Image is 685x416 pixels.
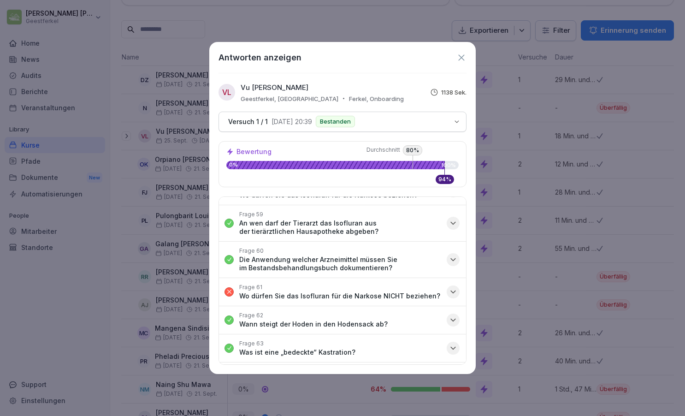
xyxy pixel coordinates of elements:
[226,162,445,167] p: 0%
[239,340,264,347] p: Frage 63
[239,292,440,300] p: Wo dürfen Sie das Isofluran für die Narkose NICHT beziehen?
[239,211,263,218] p: Frage 59
[241,95,338,102] p: Geestferkel, [GEOGRAPHIC_DATA]
[219,278,466,306] button: Frage 61Wo dürfen Sie das Isofluran für die Narkose NICHT beziehen?
[272,118,312,125] p: [DATE] 20:39
[236,149,272,155] p: Bewertung
[219,242,466,278] button: Frage 60Die Anwendung welcher Arzneimittel müssen Sie im Bestandsbehandlungsbuch dokumentieren?
[219,363,466,390] button: Frage 64Ab welchem Alter ist ein Eber geschlechtsreif?
[239,219,441,236] p: An wen darf der Tierarzt das Isofluran aus der tierärztlichen Hausapotheke abgeben?
[239,256,441,272] p: Die Anwendung welcher Arzneimittel müssen Sie im Bestandsbehandlungsbuch dokumentieren?
[239,320,388,328] p: Wann steigt der Hoden in den Hodensack ab?
[219,205,466,241] button: Frage 59An wen darf der Tierarzt das Isofluran aus der tierärztlichen Hausapotheke abgeben?
[239,284,262,291] p: Frage 61
[219,306,466,334] button: Frage 62Wann steigt der Hoden in den Hodensack ab?
[349,95,404,102] p: Ferkel, Onboarding
[320,119,351,125] p: Bestanden
[218,51,301,64] h1: Antworten anzeigen
[241,83,308,93] p: Vu [PERSON_NAME]
[239,312,263,319] p: Frage 62
[403,145,422,155] p: 80 %
[219,334,466,362] button: Frage 63Was ist eine „bedeckte“ Kastration?
[239,348,355,357] p: Was ist eine „bedeckte“ Kastration?
[218,84,235,101] div: VL
[239,247,264,255] p: Frage 60
[228,118,268,126] p: Versuch 1 / 1
[345,146,400,154] span: Durchschnitt
[441,89,467,96] p: 1138 Sek.
[438,177,451,182] p: 94 %
[441,163,456,168] p: 100%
